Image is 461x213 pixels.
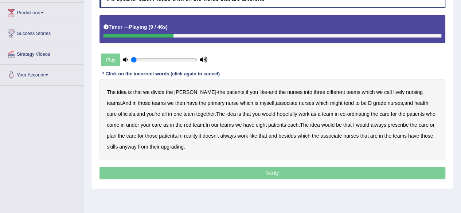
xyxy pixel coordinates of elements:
[278,133,296,139] b: besides
[118,133,125,139] b: the
[379,133,383,139] b: in
[246,89,248,95] b: if
[388,100,403,106] b: nurses
[145,133,157,139] b: those
[150,24,166,30] b: 9 / 46s
[216,111,225,117] b: The
[136,111,145,117] b: and
[138,100,151,106] b: those
[211,122,218,128] b: our
[250,89,258,95] b: you
[298,111,309,117] b: work
[360,133,368,139] b: that
[99,71,223,78] div: * Click on the incorrect words (click again to cancel)
[384,133,391,139] b: the
[418,122,428,128] b: care
[343,133,359,139] b: nurses
[141,122,151,128] b: your
[373,100,386,106] b: grade
[371,122,386,128] b: always
[148,24,150,30] b: (
[178,133,183,139] b: In
[107,144,118,150] b: skills
[161,144,184,150] b: upgrading
[414,100,428,106] b: health
[252,111,261,117] b: you
[146,111,160,117] b: you're
[226,111,236,117] b: idea
[340,111,345,117] b: co
[269,89,277,95] b: and
[316,100,329,106] b: which
[226,100,239,106] b: nurse
[256,122,267,128] b: eight
[183,111,195,117] b: team
[107,111,117,117] b: care
[173,111,182,117] b: one
[361,100,367,106] b: be
[118,111,135,117] b: officials
[406,89,423,95] b: nursing
[376,89,383,95] b: we
[166,89,173,95] b: the
[317,111,320,117] b: a
[255,100,258,106] b: is
[287,89,302,95] b: nurses
[299,100,314,106] b: nurses
[288,122,298,128] b: each
[0,44,83,62] a: Strategy Videos
[336,122,342,128] b: be
[175,122,182,128] b: the
[258,133,267,139] b: that
[128,89,132,95] b: is
[304,89,312,95] b: into
[235,122,242,128] b: we
[133,100,137,106] b: in
[149,144,159,150] b: their
[371,111,378,117] b: the
[126,122,139,128] b: under
[107,122,119,128] b: come
[196,111,215,117] b: together
[0,23,83,42] a: Success Stories
[170,122,174,128] b: in
[347,111,370,117] b: ordinating
[343,122,351,128] b: that
[240,100,253,106] b: which
[107,100,121,106] b: teams
[199,100,206,106] b: the
[379,111,389,117] b: care
[166,24,168,30] b: )
[277,111,297,117] b: hopefully
[218,89,225,95] b: the
[107,89,116,95] b: The
[184,122,191,128] b: red
[279,89,286,95] b: the
[159,133,177,139] b: patients
[175,100,185,106] b: then
[384,89,392,95] b: call
[226,89,244,95] b: patients
[262,111,276,117] b: would
[393,89,405,95] b: lively
[243,122,254,128] b: have
[184,133,197,139] b: reality
[207,100,224,106] b: primary
[151,89,164,95] b: divide
[391,111,396,117] b: for
[370,133,377,139] b: are
[330,100,343,106] b: might
[199,133,201,139] b: it
[311,111,316,117] b: as
[259,89,267,95] b: like
[430,122,434,128] b: or
[129,24,147,30] b: Playing
[117,89,126,95] b: idea
[312,133,319,139] b: the
[327,89,345,95] b: different
[297,133,310,139] b: which
[152,100,166,106] b: teams
[322,111,333,117] b: team
[99,79,445,159] div: - - , . , , , . - . . , . , .
[174,89,216,95] b: [PERSON_NAME]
